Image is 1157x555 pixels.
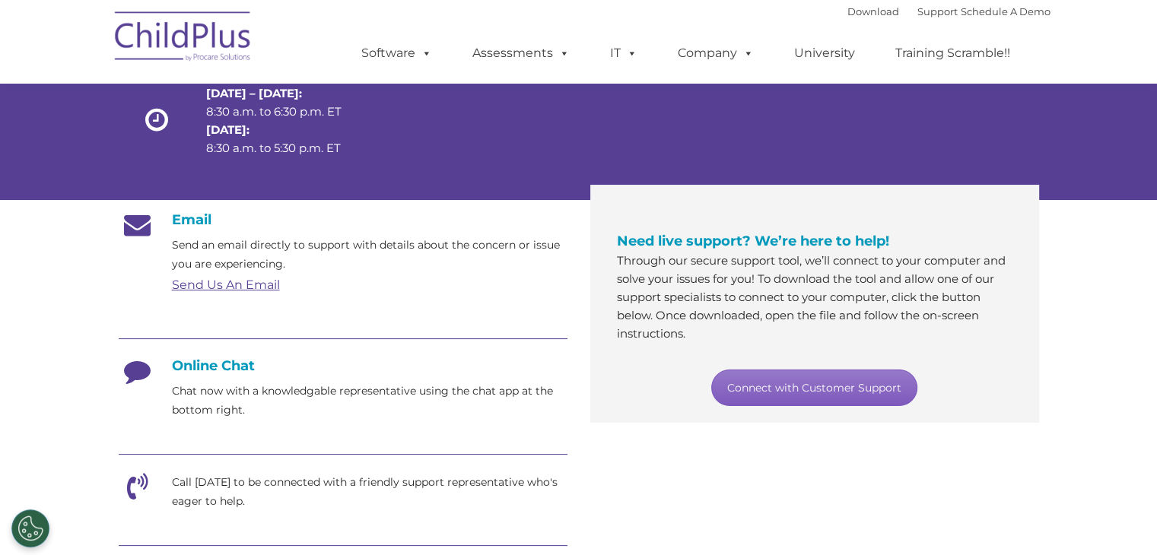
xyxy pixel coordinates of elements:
[119,357,567,374] h4: Online Chat
[206,86,302,100] strong: [DATE] – [DATE]:
[107,1,259,77] img: ChildPlus by Procare Solutions
[595,38,653,68] a: IT
[119,211,567,228] h4: Email
[711,369,917,406] a: Connect with Customer Support
[172,382,567,420] p: Chat now with a knowledgable representative using the chat app at the bottom right.
[779,38,870,68] a: University
[847,5,899,17] a: Download
[880,38,1025,68] a: Training Scramble!!
[917,5,958,17] a: Support
[206,122,250,137] strong: [DATE]:
[172,473,567,511] p: Call [DATE] to be connected with a friendly support representative who's eager to help.
[346,38,447,68] a: Software
[617,233,889,249] span: Need live support? We’re here to help!
[457,38,585,68] a: Assessments
[172,236,567,274] p: Send an email directly to support with details about the concern or issue you are experiencing.
[11,509,49,547] button: Cookies Settings
[847,5,1051,17] font: |
[206,84,367,157] p: 8:30 a.m. to 6:30 p.m. ET 8:30 a.m. to 5:30 p.m. ET
[172,277,280,292] a: Send Us An Email
[663,38,769,68] a: Company
[617,252,1012,343] p: Through our secure support tool, we’ll connect to your computer and solve your issues for you! To...
[961,5,1051,17] a: Schedule A Demo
